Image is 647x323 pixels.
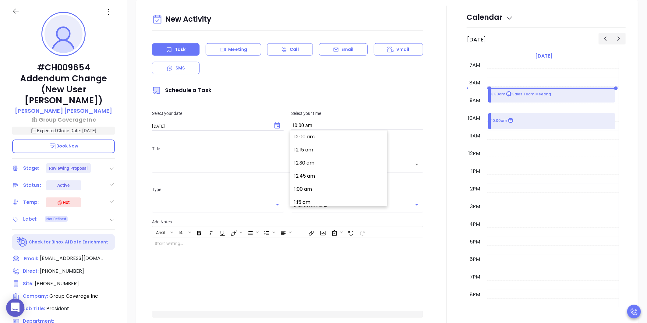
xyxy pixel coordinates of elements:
[57,180,70,190] div: Active
[23,164,40,173] div: Stage:
[152,12,423,27] div: New Activity
[468,132,481,140] div: 11am
[205,227,216,237] span: Italic
[467,12,513,22] span: Calendar
[412,201,421,209] button: Open
[293,183,387,196] button: 1:00 am
[293,157,387,170] button: 12:30 am
[46,305,69,312] span: President
[152,123,269,129] input: MM/DD/YYYY
[12,127,115,135] p: Expected Close Date: [DATE]
[12,62,115,106] p: #CH009654 Addendum Change (New User [PERSON_NAME])
[468,274,481,281] div: 7pm
[29,239,108,245] p: Check for Binox AI Data Enrichment
[273,201,282,209] button: Open
[468,79,481,87] div: 8am
[271,120,283,132] button: Choose date, selected date is Sep 10, 2025
[244,227,260,237] span: Insert Unordered List
[49,293,98,300] span: Group Coverage Inc
[175,227,193,237] span: Font size
[152,186,284,193] p: Type
[612,33,626,44] button: Next day
[152,110,284,117] p: Select your date
[468,256,481,263] div: 6pm
[153,227,169,237] button: Arial
[345,227,356,237] span: Undo
[599,33,612,44] button: Previous day
[175,65,185,71] p: SMS
[57,199,70,206] div: Hot
[468,221,481,228] div: 4pm
[40,255,104,262] span: [EMAIL_ADDRESS][DOMAIN_NAME]
[193,227,204,237] span: Bold
[356,227,367,237] span: Redo
[467,36,486,43] h2: [DATE]
[216,227,227,237] span: Underline
[261,227,277,237] span: Insert Ordered List
[35,280,79,287] span: [PHONE_NUMBER]
[49,163,88,173] div: Reviewing Proposal
[470,168,481,175] div: 1pm
[175,229,186,234] span: 14
[15,107,112,115] a: [PERSON_NAME] [PERSON_NAME]
[175,227,187,237] button: 14
[152,145,423,152] p: Title
[469,203,481,210] div: 3pm
[317,227,328,237] span: Insert Image
[23,181,41,190] div: Status:
[491,118,513,124] p: 10:00am
[23,280,34,287] span: Site :
[49,143,79,149] span: Book Now
[23,198,39,207] div: Temp:
[153,229,168,234] span: Arial
[23,215,38,224] div: Label:
[40,268,84,275] span: [PHONE_NUMBER]
[341,46,354,53] p: Email
[291,110,423,117] p: Select your time
[468,97,481,104] div: 9am
[228,227,244,237] span: Fill color or set the text color
[534,52,554,60] a: [DATE]
[152,86,211,94] span: Schedule a Task
[23,268,39,274] span: Direct :
[468,291,481,299] div: 8pm
[153,227,175,237] span: Font family
[469,185,481,193] div: 2pm
[412,160,421,169] button: Open
[293,196,387,209] button: 1:15 am
[468,238,481,246] div: 5pm
[290,46,299,53] p: Call
[467,115,481,122] div: 10am
[293,130,387,144] button: 12:00 am
[44,15,83,53] img: profile-user
[17,237,28,247] img: Ai-Enrich-DaqCidB-.svg
[293,170,387,183] button: 12:45 am
[305,227,316,237] span: Insert link
[23,293,48,299] span: Company:
[468,62,481,69] div: 7am
[491,91,551,98] p: 8:30am Sales Team Meeting
[396,46,409,53] p: Vmail
[467,150,481,157] div: 12pm
[46,216,66,222] span: Not Defined
[24,255,38,263] span: Email:
[328,227,344,237] span: Surveys
[12,115,115,124] a: Group Coverage Inc
[277,227,293,237] span: Align
[152,218,423,225] p: Add Notes
[293,144,387,157] button: 12:15 am
[175,46,186,53] p: Task
[23,305,45,312] span: Job Title:
[228,46,247,53] p: Meeting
